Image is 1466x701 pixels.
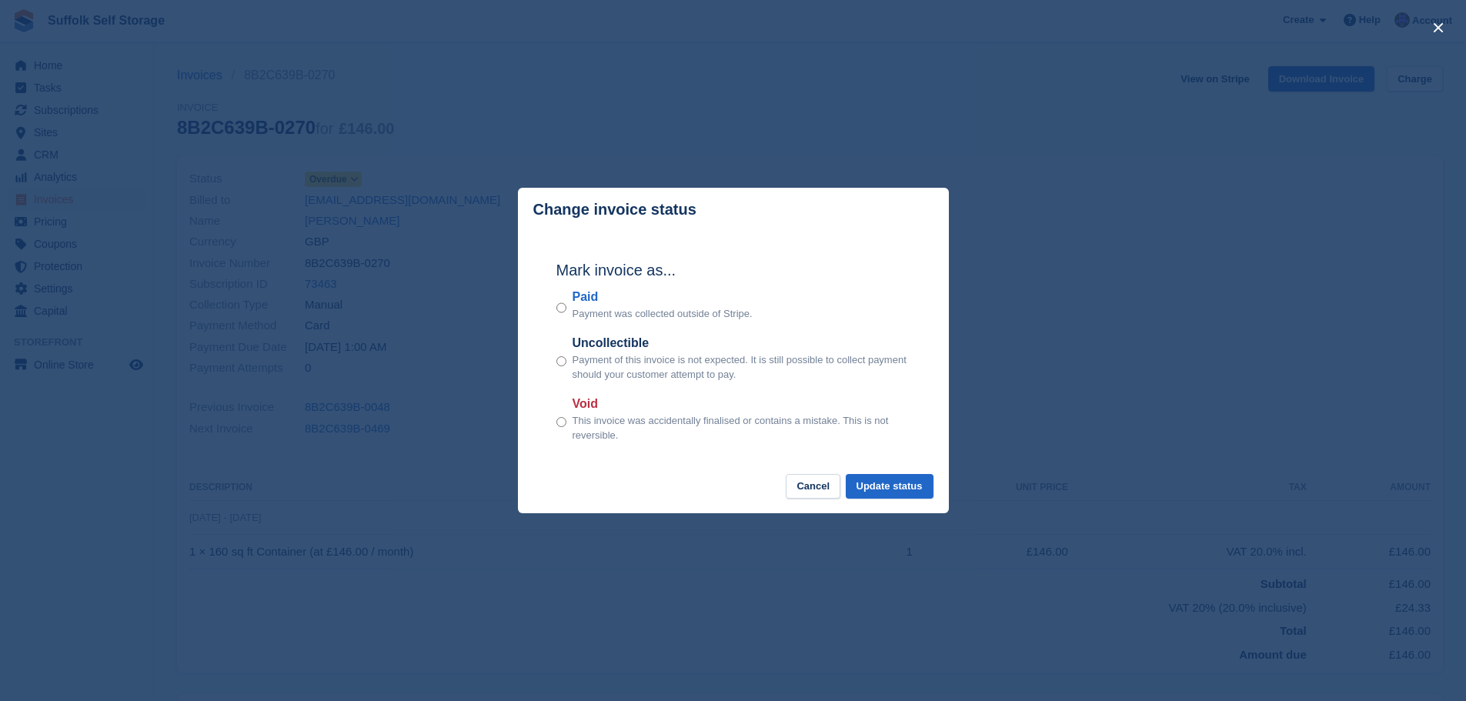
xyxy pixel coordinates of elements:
h2: Mark invoice as... [556,259,910,282]
p: Payment of this invoice is not expected. It is still possible to collect payment should your cust... [573,352,910,382]
label: Uncollectible [573,334,910,352]
button: close [1426,15,1451,40]
button: Cancel [786,474,840,499]
p: Change invoice status [533,201,696,219]
p: This invoice was accidentally finalised or contains a mistake. This is not reversible. [573,413,910,443]
button: Update status [846,474,933,499]
label: Void [573,395,910,413]
p: Payment was collected outside of Stripe. [573,306,753,322]
label: Paid [573,288,753,306]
